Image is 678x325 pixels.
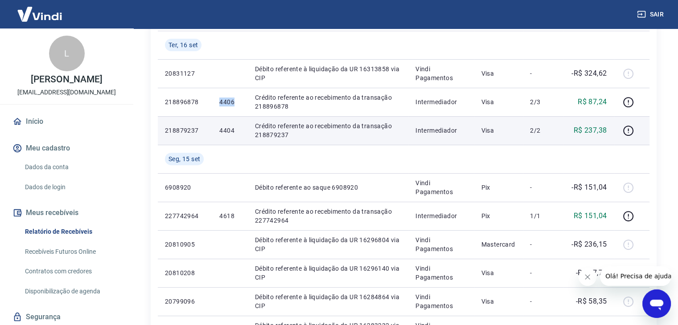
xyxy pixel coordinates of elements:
p: [EMAIL_ADDRESS][DOMAIN_NAME] [17,88,116,97]
p: - [530,69,556,78]
p: 20810905 [165,240,205,249]
p: [PERSON_NAME] [31,75,102,84]
a: Relatório de Recebíveis [21,223,123,241]
p: Vindi Pagamentos [415,292,467,310]
p: - [530,183,556,192]
iframe: Botão para abrir a janela de mensagens [642,289,671,318]
a: Dados de login [21,178,123,196]
p: R$ 151,04 [574,211,607,221]
iframe: Fechar mensagem [579,268,596,286]
p: R$ 237,38 [574,125,607,136]
p: - [530,297,556,306]
p: 20799096 [165,297,205,306]
iframe: Mensagem da empresa [600,266,671,286]
p: 227742964 [165,211,205,220]
p: Vindi Pagamentos [415,264,467,282]
a: Disponibilização de agenda [21,282,123,301]
p: Débito referente à liquidação da UR 16296804 via CIP [255,236,401,253]
p: Débito referente à liquidação da UR 16313858 via CIP [255,65,401,82]
a: Recebíveis Futuros Online [21,243,123,261]
p: -R$ 151,04 [571,182,607,193]
p: Visa [481,268,516,277]
p: Vindi Pagamentos [415,65,467,82]
p: Vindi Pagamentos [415,179,467,196]
p: Vindi Pagamentos [415,236,467,253]
p: Débito referente ao saque 6908920 [255,183,401,192]
p: Pix [481,211,516,220]
p: Visa [481,126,516,135]
button: Meu cadastro [11,138,123,158]
a: Contratos com credores [21,262,123,280]
p: Visa [481,297,516,306]
p: -R$ 236,15 [571,239,607,250]
p: Intermediador [415,126,467,135]
p: R$ 87,24 [578,97,607,107]
p: - [530,240,556,249]
p: Visa [481,97,516,106]
p: 6908920 [165,183,205,192]
button: Sair [635,6,667,23]
a: Dados da conta [21,158,123,176]
p: Pix [481,183,516,192]
p: 2/2 [530,126,556,135]
p: -R$ 58,35 [576,296,607,307]
p: 2/3 [530,97,556,106]
p: Intermediador [415,97,467,106]
p: Crédito referente ao recebimento da transação 218896878 [255,93,401,111]
span: Seg, 15 set [168,154,200,163]
p: Visa [481,69,516,78]
img: Vindi [11,0,69,28]
p: Intermediador [415,211,467,220]
p: Crédito referente ao recebimento da transação 218879237 [255,122,401,139]
a: Início [11,112,123,131]
p: 1/1 [530,211,556,220]
p: 20831127 [165,69,205,78]
p: 218896878 [165,97,205,106]
p: - [530,268,556,277]
p: -R$ 57,79 [576,268,607,278]
p: Débito referente à liquidação da UR 16296140 via CIP [255,264,401,282]
span: Olá! Precisa de ajuda? [5,6,75,13]
p: Débito referente à liquidação da UR 16284864 via CIP [255,292,401,310]
p: 218879237 [165,126,205,135]
p: -R$ 324,62 [571,68,607,79]
p: Mastercard [481,240,516,249]
p: 4404 [219,126,240,135]
p: 20810208 [165,268,205,277]
p: Crédito referente ao recebimento da transação 227742964 [255,207,401,225]
button: Meus recebíveis [11,203,123,223]
div: L [49,36,85,71]
p: 4618 [219,211,240,220]
span: Ter, 16 set [168,41,198,49]
p: 4406 [219,97,240,106]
